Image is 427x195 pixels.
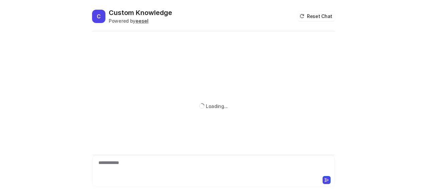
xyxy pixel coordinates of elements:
div: Loading... [206,103,228,110]
h2: Custom Knowledge [109,8,172,17]
div: Powered by [109,17,172,24]
button: Reset Chat [298,11,335,21]
b: eesel [135,18,148,24]
span: C [92,10,105,23]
